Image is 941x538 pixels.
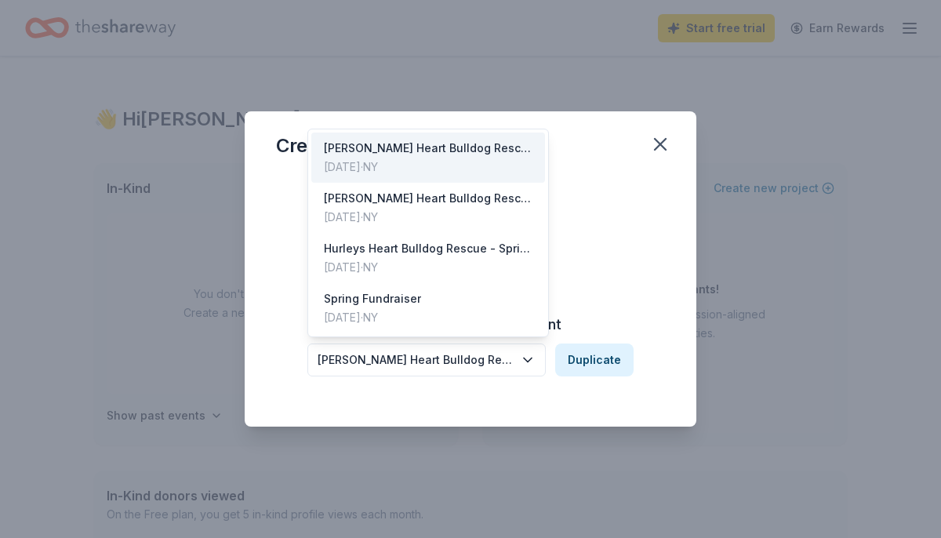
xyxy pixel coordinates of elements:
div: [DATE] · NY [324,258,532,277]
div: [PERSON_NAME] Heart Bulldog Rescue Fall fundraiser [307,129,549,337]
div: Spring Fundraiser [324,289,421,308]
div: Hurleys Heart Bulldog Rescue - Spring Fundraiser [324,239,532,258]
div: [DATE] · NY [324,208,532,227]
button: [PERSON_NAME] Heart Bulldog Rescue Fall fundraiser [307,344,546,376]
div: [PERSON_NAME] Heart Bulldog Rescue Fall fundraiser [324,189,532,208]
div: [DATE] · NY [324,158,532,176]
div: [PERSON_NAME] Heart Bulldog Rescue Fall fundraiser [324,139,532,158]
div: [PERSON_NAME] Heart Bulldog Rescue Fall fundraiser [318,351,514,369]
div: [DATE] · NY [324,308,421,327]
